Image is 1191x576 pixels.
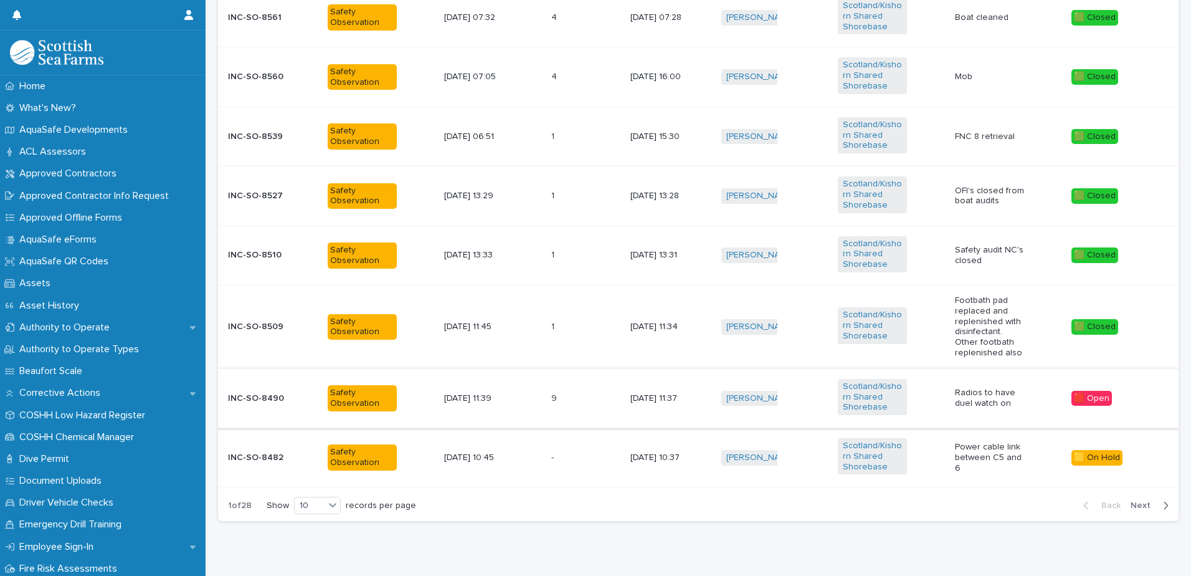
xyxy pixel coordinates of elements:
[328,183,397,209] div: Safety Observation
[955,72,1024,82] p: Mob
[551,247,557,261] p: 1
[726,12,794,23] a: [PERSON_NAME]
[843,120,902,151] a: Scotland/Kishorn Shared Shorebase
[444,322,513,332] p: [DATE] 11:45
[228,132,297,142] p: INC-SO-8539
[14,190,179,202] p: Approved Contractor Info Request
[630,72,700,82] p: [DATE] 16:00
[726,250,794,261] a: [PERSON_NAME]
[843,1,902,32] a: Scotland/Kishorn Shared Shorebase
[1073,500,1126,511] button: Back
[551,319,557,332] p: 1
[1071,247,1118,263] div: 🟩 Closed
[14,475,112,487] p: Document Uploads
[14,168,126,180] p: Approved Contractors
[444,72,513,82] p: [DATE] 07:05
[630,12,700,23] p: [DATE] 07:28
[228,12,297,23] p: INC-SO-8561
[630,322,700,332] p: [DATE] 11:34
[1071,319,1118,335] div: 🟩 Closed
[843,382,902,413] a: Scotland/Kishorn Shared Shorebase
[295,499,325,512] div: 10
[218,491,262,521] p: 1 of 28
[14,146,96,158] p: ACL Assessors
[14,277,60,289] p: Assets
[726,322,794,332] a: [PERSON_NAME]
[14,563,127,575] p: Fire Risk Assessments
[218,166,1179,226] tr: INC-SO-8527Safety Observation[DATE] 13:2911 [DATE] 13:28[PERSON_NAME] Scotland/Kishorn Shared Sho...
[218,47,1179,107] tr: INC-SO-8560Safety Observation[DATE] 07:0544 [DATE] 16:00[PERSON_NAME] Scotland/Kishorn Shared Sho...
[14,80,55,92] p: Home
[551,450,556,463] p: -
[328,123,397,150] div: Safety Observation
[328,242,397,269] div: Safety Observation
[228,191,297,201] p: INC-SO-8527
[14,519,131,530] p: Emergency Drill Training
[14,256,118,267] p: AquaSafe QR Codes
[955,442,1024,473] p: Power cable link between C5 and 6
[955,245,1024,266] p: Safety audit NC's closed
[955,388,1024,409] p: Radios to have duel watch on
[843,239,902,270] a: Scotland/Kishorn Shared Shorebase
[328,64,397,90] div: Safety Observation
[1071,129,1118,145] div: 🟩 Closed
[14,497,123,509] p: Driver Vehicle Checks
[444,393,513,404] p: [DATE] 11:39
[843,310,902,341] a: Scotland/Kishorn Shared Shorebase
[328,444,397,471] div: Safety Observation
[228,250,297,261] p: INC-SO-8510
[955,295,1024,358] p: Footbath pad replaced and replenished with disinfectant. Other footbath replenished also
[14,212,132,224] p: Approved Offline Forms
[228,393,297,404] p: INC-SO-8490
[14,300,89,312] p: Asset History
[328,314,397,340] div: Safety Observation
[955,12,1024,23] p: Boat cleaned
[630,453,700,463] p: [DATE] 10:37
[444,453,513,463] p: [DATE] 10:45
[843,60,902,91] a: Scotland/Kishorn Shared Shorebase
[955,132,1024,142] p: FNC 8 retrieval
[444,191,513,201] p: [DATE] 13:29
[1131,501,1158,510] span: Next
[346,501,416,511] p: records per page
[218,428,1179,487] tr: INC-SO-8482Safety Observation[DATE] 10:45-- [DATE] 10:37[PERSON_NAME] Scotland/Kishorn Shared Sho...
[843,179,902,210] a: Scotland/Kishorn Shared Shorebase
[328,385,397,411] div: Safety Observation
[14,234,107,246] p: AquaSafe eForms
[14,102,86,114] p: What's New?
[1071,10,1118,26] div: 🟩 Closed
[630,191,700,201] p: [DATE] 13:28
[218,285,1179,368] tr: INC-SO-8509Safety Observation[DATE] 11:4511 [DATE] 11:34[PERSON_NAME] Scotland/Kishorn Shared Sho...
[1126,500,1179,511] button: Next
[843,441,902,472] a: Scotland/Kishorn Shared Shorebase
[551,129,557,142] p: 1
[955,186,1024,207] p: OFI's closed from boat audits
[218,226,1179,285] tr: INC-SO-8510Safety Observation[DATE] 13:3311 [DATE] 13:31[PERSON_NAME] Scotland/Kishorn Shared Sho...
[726,453,794,463] a: [PERSON_NAME]
[218,368,1179,428] tr: INC-SO-8490Safety Observation[DATE] 11:3999 [DATE] 11:37[PERSON_NAME] Scotland/Kishorn Shared Sho...
[14,322,120,334] p: Authority to Operate
[726,132,794,142] a: [PERSON_NAME]
[14,365,92,377] p: Beaufort Scale
[1071,391,1112,406] div: 🟥 Open
[551,188,557,201] p: 1
[1094,501,1121,510] span: Back
[10,40,103,65] img: bPIBxiqnSb2ggTQWdOVV
[444,132,513,142] p: [DATE] 06:51
[228,72,297,82] p: INC-SO-8560
[551,69,559,82] p: 4
[726,72,794,82] a: [PERSON_NAME]
[551,10,559,23] p: 4
[14,343,149,355] p: Authority to Operate Types
[267,501,289,511] p: Show
[14,541,103,553] p: Employee Sign-In
[630,393,700,404] p: [DATE] 11:37
[630,132,700,142] p: [DATE] 15:30
[1071,450,1122,466] div: 🟨 On Hold
[444,250,513,261] p: [DATE] 13:33
[228,453,297,463] p: INC-SO-8482
[14,124,138,136] p: AquaSafe Developments
[14,387,110,399] p: Corrective Actions
[630,250,700,261] p: [DATE] 13:31
[14,453,79,465] p: Dive Permit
